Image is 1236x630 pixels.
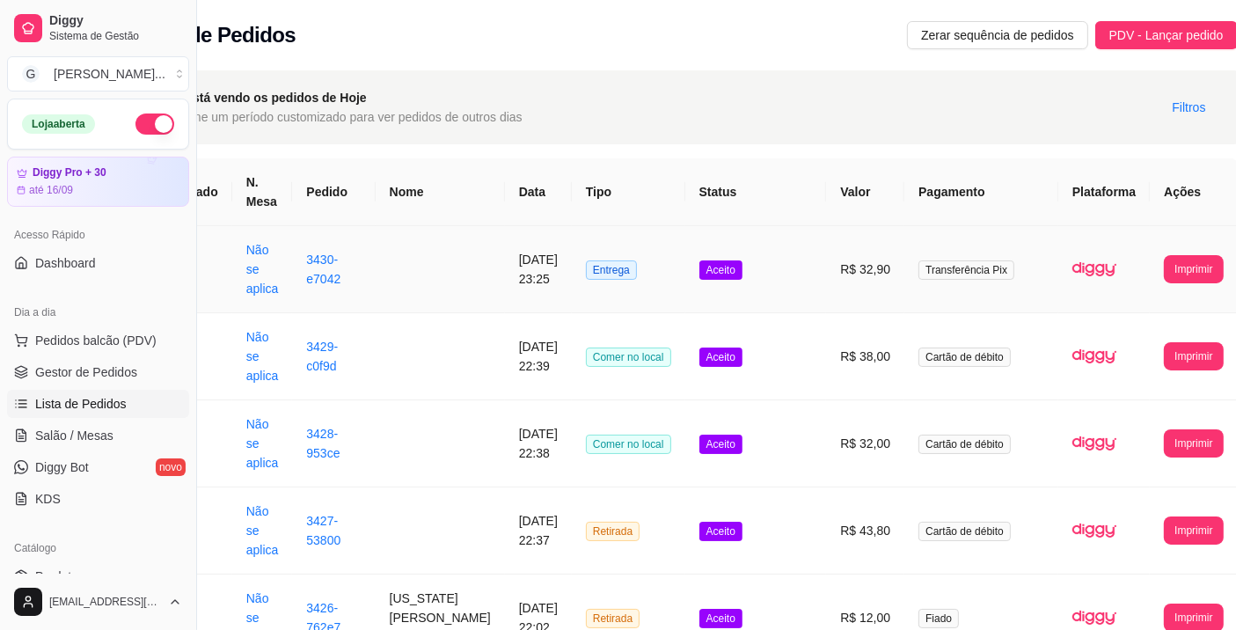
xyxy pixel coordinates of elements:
a: Não se aplica [246,417,279,470]
span: Zerar sequência de pedidos [921,26,1074,45]
a: Diggy Botnovo [7,453,189,481]
span: KDS [35,490,61,508]
th: Nome [376,158,505,226]
span: Aceito [699,609,742,628]
div: Dia a dia [7,298,189,326]
button: Imprimir [1164,255,1223,283]
img: diggy [1072,334,1116,378]
td: R$ 32,90 [826,226,904,313]
button: Imprimir [1164,342,1223,370]
button: Imprimir [1164,516,1223,545]
a: Não se aplica [246,330,279,383]
th: Pagamento [904,158,1058,226]
button: [EMAIL_ADDRESS][DOMAIN_NAME] [7,581,189,623]
span: Diggy Bot [35,458,89,476]
span: Dashboard [35,254,96,272]
span: Cartão de débito [918,435,1011,454]
td: [DATE] 22:37 [505,487,572,575]
td: [DATE] 22:39 [505,313,572,400]
img: diggy [1072,421,1116,465]
a: 3429-c0f9d [306,340,338,373]
span: Cartão de débito [918,522,1011,541]
button: Pedidos balcão (PDV) [7,326,189,355]
td: [DATE] 22:38 [505,400,572,487]
span: Transferência Pix [918,260,1014,280]
a: Dashboard [7,249,189,277]
td: R$ 43,80 [826,487,904,575]
button: Imprimir [1164,429,1223,458]
span: Retirada [586,609,640,628]
strong: Você está vendo os pedidos de Hoje [154,91,367,105]
span: Salão / Mesas [35,427,113,444]
a: Lista de Pedidos [7,390,189,418]
span: Lista de Pedidos [35,395,127,413]
span: Aceito [699,260,742,280]
span: PDV - Lançar pedido [1109,26,1224,45]
button: Zerar sequência de pedidos [907,21,1088,49]
td: [DATE] 23:25 [505,226,572,313]
a: Não se aplica [246,243,279,296]
a: 3427-53800 [306,514,340,547]
span: Produtos [35,568,84,585]
button: Filtros [1158,93,1219,121]
a: KDS [7,485,189,513]
a: Gestor de Pedidos [7,358,189,386]
a: Não se aplica [246,504,279,557]
a: 3430-e7042 [306,253,340,286]
div: Acesso Rápido [7,221,189,249]
a: Salão / Mesas [7,421,189,450]
span: Aceito [699,522,742,541]
button: Select a team [7,56,189,92]
article: Diggy Pro + 30 [33,166,106,179]
span: Fiado [918,609,959,628]
div: Catálogo [7,534,189,562]
button: Alterar Status [135,114,174,135]
span: Retirada [586,522,640,541]
td: R$ 32,00 [826,400,904,487]
span: G [22,65,40,83]
span: Entrega [586,260,637,280]
span: Comer no local [586,435,671,454]
th: Pedido [292,158,375,226]
span: Gestor de Pedidos [35,363,137,381]
a: Diggy Pro + 30até 16/09 [7,157,189,207]
th: Tipo [572,158,685,226]
span: Sistema de Gestão [49,29,182,43]
th: Status [685,158,827,226]
span: Comer no local [586,348,671,367]
img: diggy [1072,509,1116,553]
span: Aceito [699,435,742,454]
div: [PERSON_NAME] ... [54,65,165,83]
th: N. Mesa [232,158,293,226]
th: Valor [826,158,904,226]
a: DiggySistema de Gestão [7,7,189,49]
th: Plataforma [1058,158,1150,226]
span: Aceito [699,348,742,367]
span: Selecione um período customizado para ver pedidos de outros dias [154,107,523,127]
span: Filtros [1172,98,1205,117]
span: Diggy [49,13,182,29]
span: [EMAIL_ADDRESS][DOMAIN_NAME] [49,595,161,609]
span: Cartão de débito [918,348,1011,367]
img: diggy [1072,247,1116,291]
article: até 16/09 [29,183,73,197]
span: Pedidos balcão (PDV) [35,332,157,349]
a: Produtos [7,562,189,590]
td: R$ 38,00 [826,313,904,400]
th: Data [505,158,572,226]
div: Loja aberta [22,114,95,134]
a: 3428-953ce [306,427,340,460]
h2: Lista de Pedidos [136,21,296,49]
